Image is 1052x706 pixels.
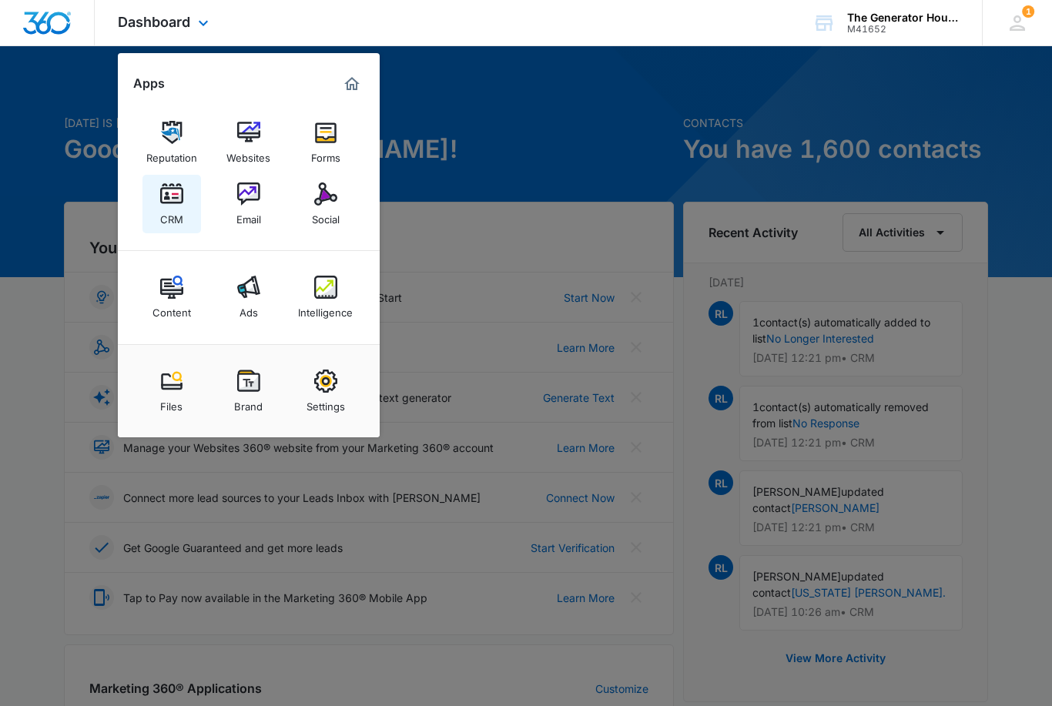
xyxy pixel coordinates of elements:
div: Brand [234,393,263,413]
a: Intelligence [297,268,355,326]
a: Files [142,362,201,420]
div: Forms [311,144,340,164]
a: CRM [142,175,201,233]
a: Settings [297,362,355,420]
a: Forms [297,113,355,172]
a: Websites [219,113,278,172]
div: Websites [226,144,270,164]
span: Dashboard [118,14,190,30]
a: Reputation [142,113,201,172]
a: Email [219,175,278,233]
div: Intelligence [298,299,353,319]
div: Social [312,206,340,226]
a: Content [142,268,201,326]
div: Email [236,206,261,226]
div: Ads [240,299,258,319]
div: Reputation [146,144,197,164]
a: Brand [219,362,278,420]
a: Marketing 360® Dashboard [340,72,364,96]
div: Files [160,393,183,413]
div: Settings [307,393,345,413]
div: account name [847,12,960,24]
div: Content [152,299,191,319]
div: notifications count [1022,5,1034,18]
a: Ads [219,268,278,326]
div: CRM [160,206,183,226]
div: account id [847,24,960,35]
h2: Apps [133,76,165,91]
a: Social [297,175,355,233]
span: 1 [1022,5,1034,18]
